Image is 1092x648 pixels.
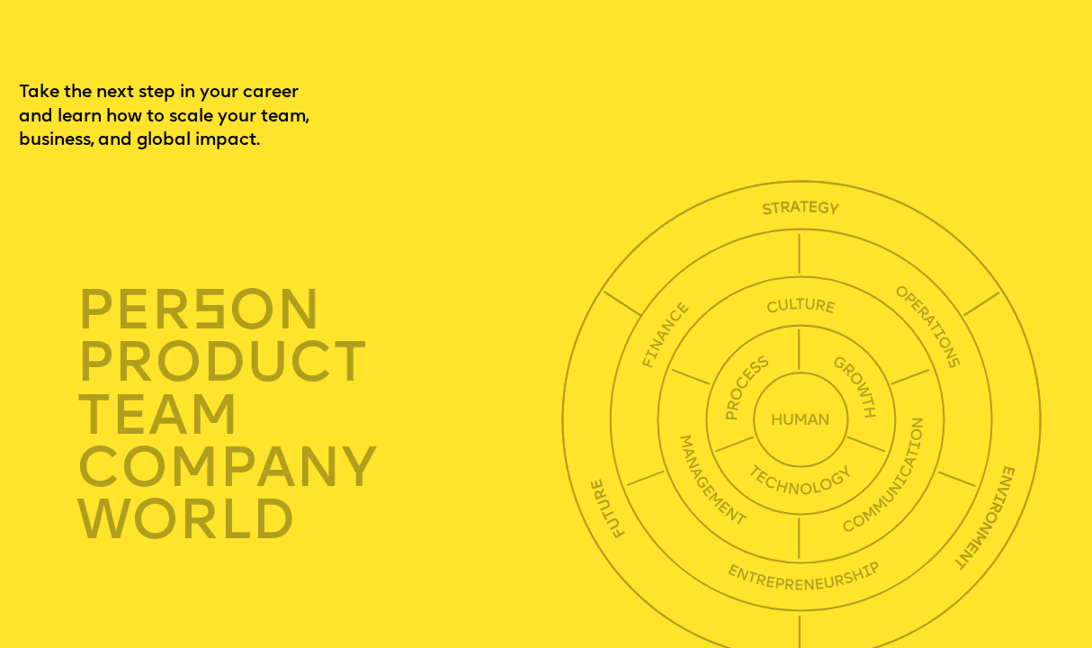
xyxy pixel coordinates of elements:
div: product [76,337,568,390]
div: TEAM [76,390,568,442]
div: per on [76,285,568,337]
div: company [76,443,568,495]
p: Take the next step in your career and learn how to scale your team, business, and global impact. [19,81,357,153]
div: world [76,495,568,547]
span: s [192,286,228,343]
